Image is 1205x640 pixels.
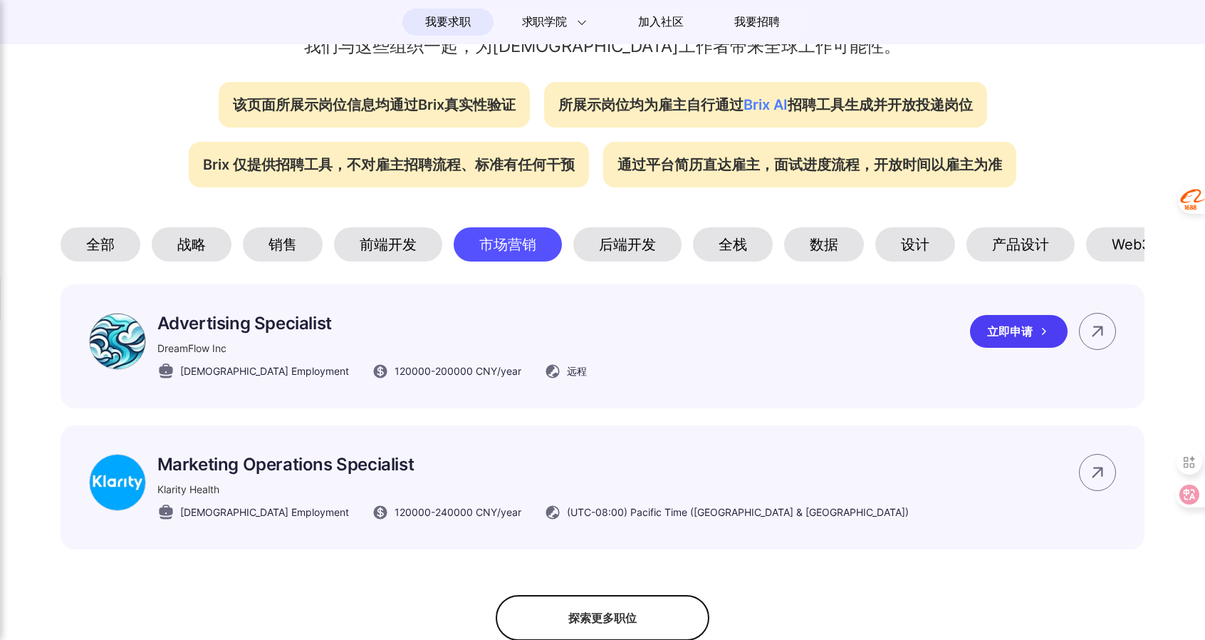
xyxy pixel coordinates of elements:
span: 加入社区 [638,11,683,33]
div: 通过平台简历直达雇主，面试进度流程，开放时间以雇主为准 [603,142,1016,187]
div: 前端开发 [334,227,442,262]
div: 该页面所展示岗位信息均通过Brix真实性验证 [219,82,530,128]
span: Brix AI [744,96,788,113]
div: 市场营销 [454,227,562,262]
span: (UTC-08:00) Pacific Time ([GEOGRAPHIC_DATA] & [GEOGRAPHIC_DATA]) [567,505,909,520]
span: 我要求职 [425,11,470,33]
span: DreamFlow Inc [157,342,226,354]
span: 求职学院 [522,14,567,31]
div: 立即申请 [970,315,1068,348]
p: Marketing Operations Specialist [157,454,909,475]
div: 设计 [875,227,955,262]
div: 产品设计 [966,227,1075,262]
span: 120000 - 200000 CNY /year [395,363,521,378]
div: 所展示岗位均为雇主自行通过 招聘工具生成并开放投递岗位 [544,82,987,128]
div: 数据 [784,227,864,262]
span: 120000 - 240000 CNY /year [395,505,521,520]
span: [DEMOGRAPHIC_DATA] Employment [180,505,349,520]
div: 全部 [61,227,140,262]
div: 战略 [152,227,231,262]
div: 销售 [243,227,323,262]
a: 立即申请 [970,315,1079,348]
span: [DEMOGRAPHIC_DATA] Employment [180,363,349,378]
div: Web3 [1086,227,1177,262]
div: 全栈 [693,227,773,262]
span: 我要招聘 [734,14,779,31]
div: 后端开发 [573,227,682,262]
span: 远程 [567,363,587,378]
p: Advertising Specialist [157,313,587,334]
div: Brix 仅提供招聘工具，不对雇主招聘流程、标准有任何干预 [189,142,589,187]
span: Klarity Health [157,483,219,495]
